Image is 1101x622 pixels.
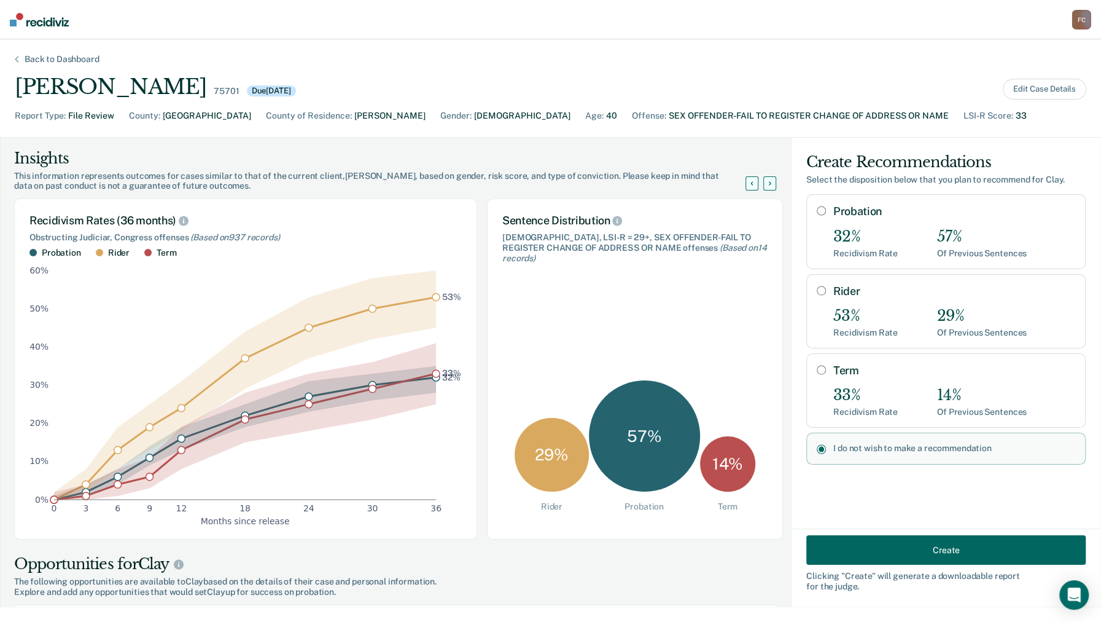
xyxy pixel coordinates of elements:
text: 40% [29,341,49,351]
div: File Review [68,109,114,122]
div: 33 [1016,109,1027,122]
span: Explore and add any opportunities that would set Clay up for success on probation. [14,587,777,597]
div: 14% [937,387,1027,404]
div: County of Residence : [266,109,352,122]
label: I do not wish to make a recommendation [833,443,1075,454]
div: 29 % [515,418,589,492]
div: Term [157,248,176,258]
div: Open Intercom Messenger [1059,580,1089,610]
div: 75701 [214,86,239,96]
div: Recidivism Rate [833,407,898,417]
div: Gender : [440,109,472,122]
div: Back to Dashboard [10,54,114,65]
div: Opportunities for Clay [14,554,777,574]
div: Of Previous Sentences [937,248,1027,259]
div: Clicking " Create " will generate a downloadable report for the judge. [806,571,1086,592]
label: Rider [833,285,1075,298]
div: Recidivism Rates (36 months) [29,214,462,227]
div: [GEOGRAPHIC_DATA] [163,109,251,122]
div: [PERSON_NAME] [15,74,206,100]
text: 36 [430,503,442,513]
div: 33% [833,387,898,404]
div: Select the disposition below that you plan to recommend for Clay . [806,175,1086,185]
div: Report Type : [15,109,66,122]
div: Obstructing Judiciar, Congress offenses [29,232,462,243]
img: Recidiviz [10,13,69,26]
text: 30 [367,503,378,513]
g: y-axis tick label [29,265,49,504]
div: Age : [585,109,604,122]
div: Recidivism Rate [833,248,898,259]
div: 57 % [589,380,700,492]
text: 30% [29,380,49,390]
text: 0 [52,503,57,513]
text: 0% [35,494,49,504]
text: 60% [29,265,49,275]
text: 20% [29,418,49,428]
div: Create Recommendations [806,152,1086,172]
label: Term [833,364,1075,377]
button: Edit Case Details [1003,79,1086,100]
div: Term [718,502,737,512]
div: Recidivism Rate [833,328,898,338]
div: This information represents outcomes for cases similar to that of the current client, [PERSON_NAM... [14,171,760,192]
text: 10% [29,456,49,466]
div: Due [DATE] [247,85,296,96]
text: 12 [176,503,187,513]
div: Insights [14,149,760,168]
div: Sentence Distribution [502,214,768,227]
div: Rider [108,248,130,258]
div: 53% [833,307,898,325]
text: 24 [303,503,314,513]
div: Offense : [632,109,666,122]
div: LSI-R Score : [963,109,1013,122]
g: text [442,292,461,382]
span: (Based on 937 records ) [190,232,279,242]
text: 53% [442,292,461,302]
div: Probation [624,502,664,512]
text: 32% [442,372,461,382]
text: 50% [29,303,49,313]
div: Probation [42,248,81,258]
div: 14 % [700,436,755,492]
button: FC [1072,10,1091,30]
div: 29% [937,307,1027,325]
div: SEX OFFENDER-FAIL TO REGISTER CHANGE OF ADDRESS OR NAME [669,109,949,122]
text: Months since release [201,516,290,526]
div: 32% [833,228,898,246]
div: Rider [541,502,562,512]
text: 18 [239,503,251,513]
div: County : [129,109,160,122]
text: 3 [83,503,88,513]
div: F C [1072,10,1091,30]
div: 40 [606,109,617,122]
div: Of Previous Sentences [937,407,1027,417]
label: Probation [833,205,1075,218]
text: 9 [147,503,152,513]
span: (Based on 14 records ) [502,243,766,263]
div: 57% [937,228,1027,246]
g: area [54,270,436,500]
div: [PERSON_NAME] [354,109,426,122]
span: The following opportunities are available to Clay based on the details of their case and personal... [14,577,777,587]
div: [DEMOGRAPHIC_DATA], LSI-R = 29+, SEX OFFENDER-FAIL TO REGISTER CHANGE OF ADDRESS OR NAME offenses [502,232,768,263]
div: [DEMOGRAPHIC_DATA] [474,109,570,122]
g: x-axis tick label [52,503,442,513]
g: x-axis label [201,516,290,526]
text: 33% [442,368,461,378]
button: Create [806,535,1086,565]
div: Of Previous Sentences [937,328,1027,338]
text: 6 [115,503,120,513]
